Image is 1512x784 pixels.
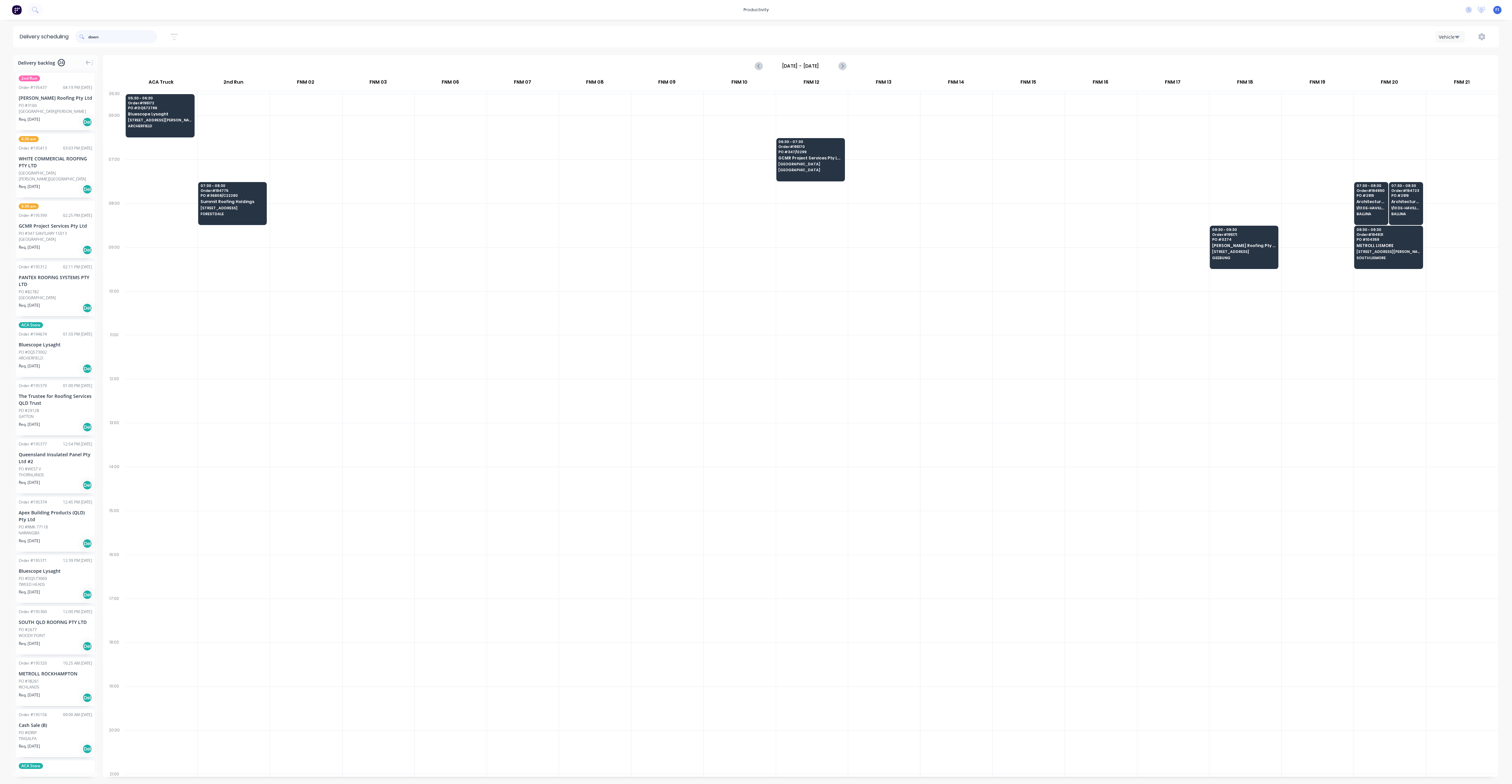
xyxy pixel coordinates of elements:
[82,539,92,548] div: Del
[1281,76,1353,91] div: FNM 19
[200,206,264,210] span: [STREET_ADDRESS]
[103,726,125,770] div: 20:00
[19,772,47,778] div: Order # 195309
[82,744,92,754] div: Del
[1439,33,1458,40] div: Vehicle
[19,244,40,250] span: Req. [DATE]
[19,103,37,109] div: PO #3160
[1391,184,1421,188] span: 07:30 - 08:30
[1209,76,1281,91] div: FNM 18
[19,678,39,684] div: PO #38261
[103,155,125,199] div: 07:00
[342,76,414,91] div: FNM 03
[1356,206,1386,210] span: 1/13 DE-HAVILLARD CR (STORE)
[19,145,47,151] div: Order # 195413
[19,466,41,472] div: PO #WEST V
[19,184,40,190] span: Req. [DATE]
[103,199,125,243] div: 08:00
[19,538,40,544] span: Req. [DATE]
[19,633,92,639] div: WOODY POINT
[19,692,40,698] span: Req. [DATE]
[19,641,40,647] span: Req. [DATE]
[103,287,125,331] div: 10:00
[63,331,92,337] div: 01:50 PM [DATE]
[12,5,22,15] img: Factory
[19,109,92,114] div: [GEOGRAPHIC_DATA][PERSON_NAME]
[82,184,92,194] div: Del
[1356,184,1386,188] span: 07:30 - 08:30
[58,59,65,66] span: 24
[19,441,47,447] div: Order # 195377
[19,414,92,420] div: GATTON
[19,509,92,523] div: Apex Building Products (QLD) Pty Ltd
[778,150,842,154] span: PO # 347/12299
[1356,243,1420,248] span: METROLL LISMORE
[13,26,75,47] div: Delivery scheduling
[103,419,125,463] div: 13:00
[19,349,47,355] div: PO #DQ573002
[19,289,39,295] div: PO #82782
[631,76,703,91] div: FNM 09
[103,112,125,155] div: 06:00
[63,441,92,447] div: 12:54 PM [DATE]
[19,670,92,677] div: METROLL ROCKHAMPTON
[19,331,47,337] div: Order # 194674
[82,480,92,490] div: Del
[778,156,842,160] span: GCMR Project Services Pty Ltd
[82,693,92,703] div: Del
[19,472,92,478] div: THORNLANDS
[63,85,92,91] div: 04:19 PM [DATE]
[703,76,775,91] div: FNM 10
[103,463,125,507] div: 14:00
[200,194,264,197] span: PO # 36808/C22280
[19,660,47,666] div: Order # 195320
[103,375,125,419] div: 12:00
[82,364,92,374] div: Del
[103,507,125,551] div: 15:00
[19,213,47,218] div: Order # 195399
[125,76,197,91] div: ACA Truck
[19,136,39,142] span: 6:30 am
[200,199,264,204] span: Summit Roofing Holdings
[19,524,48,530] div: PO #RMK 77118
[920,76,992,91] div: FNM 14
[82,117,92,127] div: Del
[19,722,92,729] div: Cash Sale (B)
[19,530,92,536] div: NARANGBA
[19,237,92,242] div: [GEOGRAPHIC_DATA]
[19,743,40,749] span: Req. [DATE]
[103,682,125,726] div: 19:00
[1137,76,1209,91] div: FNM 17
[128,106,192,110] span: PO # DQ572786
[19,736,92,742] div: TINGALPA
[19,341,92,348] div: Bluescope Lysaght
[1212,237,1276,241] span: PO # 0274
[1212,233,1276,237] span: Order # 195171
[82,245,92,255] div: Del
[1356,194,1386,197] span: PO # 2919
[103,770,125,778] div: 21:00
[19,558,47,564] div: Order # 195371
[19,730,37,736] div: PO #IDRIP
[19,684,92,690] div: RICHLANDS
[128,124,192,128] span: ARCHERFIELD
[200,189,264,193] span: Order # 194775
[992,76,1064,91] div: FNM 15
[88,30,157,43] input: Search for orders
[19,363,40,369] span: Req. [DATE]
[82,422,92,432] div: Del
[1391,212,1421,216] span: BALLINA
[19,712,47,718] div: Order # 195156
[103,90,125,112] div: 05:30
[19,480,40,485] span: Req. [DATE]
[19,231,67,237] div: PO #347 SANTUARY 15013
[1426,76,1498,91] div: FNM 21
[487,76,558,91] div: FNM 07
[19,302,40,308] span: Req. [DATE]
[19,176,92,182] div: [PERSON_NAME][GEOGRAPHIC_DATA]
[414,76,486,91] div: FNM 06
[1356,212,1386,216] span: BALLINA
[128,112,192,116] span: Bluescope Lysaght
[19,170,56,176] div: [GEOGRAPHIC_DATA]
[1391,206,1421,210] span: 1/13 DE-HAVILLARD CR (STORE)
